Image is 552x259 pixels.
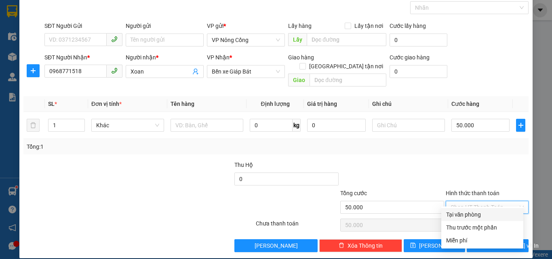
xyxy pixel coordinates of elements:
div: Chưa thanh toán [255,219,339,233]
label: Cước lấy hàng [390,23,426,29]
input: VD: Bàn, Ghế [171,119,243,132]
span: SL [48,101,55,107]
span: user-add [192,68,199,75]
button: [PERSON_NAME] [234,239,317,252]
span: save [410,242,416,249]
button: deleteXóa Thông tin [319,239,402,252]
div: Người nhận [126,53,204,62]
span: Giao [288,74,310,86]
img: logo [4,23,16,52]
label: Cước giao hàng [390,54,430,61]
span: Xóa Thông tin [348,241,383,250]
span: Định lượng [261,101,289,107]
button: save[PERSON_NAME] [404,239,466,252]
span: phone [111,36,118,42]
span: VP Nông Cống [212,34,280,46]
span: SĐT XE [28,34,55,43]
span: plus [27,67,39,74]
span: Tổng cước [340,190,367,196]
button: plus [27,64,40,77]
span: Khác [96,119,159,131]
div: SĐT Người Gửi [44,21,122,30]
span: Lấy hàng [288,23,312,29]
span: plus [516,122,525,128]
input: Dọc đường [310,74,386,86]
input: Cước giao hàng [390,65,447,78]
span: Tên hàng [171,101,194,107]
span: Đơn vị tính [91,101,122,107]
span: Lấy [288,33,307,46]
span: Lấy tận nơi [351,21,386,30]
span: Giao hàng [288,54,314,61]
span: NC1508250351 [69,33,117,41]
button: printer[PERSON_NAME] và In [467,239,529,252]
input: Ghi Chú [372,119,445,132]
span: kg [293,119,301,132]
span: phone [111,67,118,74]
strong: CHUYỂN PHÁT NHANH ĐÔNG LÝ [17,6,68,33]
span: Cước hàng [451,101,479,107]
th: Ghi chú [369,96,448,112]
span: [PERSON_NAME] [255,241,298,250]
span: [GEOGRAPHIC_DATA] tận nơi [306,62,386,71]
div: Tại văn phòng [446,210,518,219]
input: Dọc đường [307,33,386,46]
span: [PERSON_NAME] [419,241,462,250]
div: SĐT Người Nhận [44,53,122,62]
label: Hình thức thanh toán [446,190,499,196]
span: Thu Hộ [234,162,253,168]
span: Bến xe Giáp Bát [212,65,280,78]
div: Thu trước một phần [446,223,518,232]
div: Người gửi [126,21,204,30]
button: delete [27,119,40,132]
span: delete [339,242,344,249]
div: Miễn phí [446,236,518,245]
div: VP gửi [207,21,285,30]
strong: PHIẾU BIÊN NHẬN [20,44,64,62]
input: 0 [307,119,365,132]
div: Tổng: 1 [27,142,214,151]
span: Giá trị hàng [307,101,337,107]
span: VP Nhận [207,54,230,61]
button: plus [516,119,525,132]
input: Cước lấy hàng [390,34,447,46]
